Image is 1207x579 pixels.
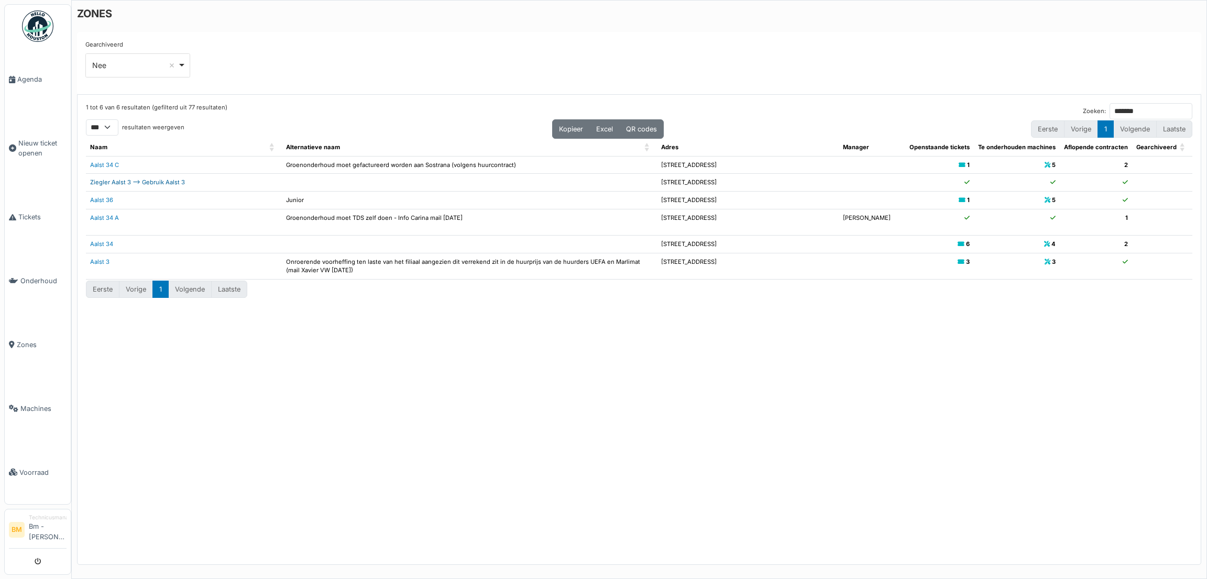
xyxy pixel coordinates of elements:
[1124,240,1128,248] b: 2
[657,174,839,192] td: [STREET_ADDRESS]
[92,60,178,71] div: Nee
[90,258,109,265] a: Aalst 3
[657,253,839,280] td: [STREET_ADDRESS]
[282,192,657,209] td: Junior
[657,209,839,235] td: [STREET_ADDRESS]
[90,196,113,204] a: Aalst 36
[843,143,869,151] span: Manager
[619,119,664,139] button: QR codes
[1052,258,1056,265] b: 3
[5,440,71,504] a: Voorraad
[86,281,247,298] nav: pagination
[5,185,71,249] a: Tickets
[122,123,184,132] label: resultaten weergeven
[1052,196,1056,204] b: 5
[29,514,67,521] div: Technicusmanager
[1136,143,1177,151] span: Gearchiveerd
[1125,214,1128,221] b: 1
[1124,161,1128,169] b: 2
[589,119,620,139] button: Excel
[1083,107,1106,116] label: Zoeken:
[90,214,119,221] a: Aalst 34 A
[909,143,970,151] span: Openstaande tickets
[282,156,657,174] td: Groenonderhoud moet gefactureerd worden aan Sostrana (volgens huurcontract)
[5,249,71,313] a: Onderhoud
[5,313,71,377] a: Zones
[282,253,657,280] td: Onroerende voorheffing ten laste van het filiaal aangezien dit verrekend zit in de huurprijs van ...
[9,514,67,549] a: BM TechnicusmanagerBm - [PERSON_NAME]
[286,143,340,151] span: Alternatieve naam
[552,119,590,139] button: Kopieer
[18,138,67,158] span: Nieuw ticket openen
[5,376,71,440] a: Machines
[90,179,185,186] a: Ziegler Aalst 3 --> Gebruik Aalst 3
[1064,143,1128,151] span: Aflopende contracten
[85,40,123,49] label: Gearchiveerd
[843,214,901,222] p: [PERSON_NAME]
[978,143,1056,151] span: Te onderhouden machines
[269,139,276,156] span: Naam: Activate to sort
[626,125,657,133] span: QR codes
[644,139,651,156] span: Alternatieve naam: Activate to sort
[20,404,67,414] span: Machines
[77,7,112,20] h6: ZONES
[9,522,25,538] li: BM
[17,74,67,84] span: Agenda
[1051,240,1056,248] b: 4
[1180,139,1186,156] span: Gearchiveerd: Activate to sort
[20,276,67,286] span: Onderhoud
[657,235,839,253] td: [STREET_ADDRESS]
[29,514,67,546] li: Bm - [PERSON_NAME]
[1098,120,1114,138] button: 1
[90,240,113,248] a: Aalst 34
[19,467,67,477] span: Voorraad
[152,281,169,298] button: 1
[1031,120,1192,138] nav: pagination
[596,125,613,133] span: Excel
[5,48,71,112] a: Agenda
[657,192,839,209] td: [STREET_ADDRESS]
[90,161,119,169] a: Aalst 34 C
[90,143,107,151] span: Naam
[657,156,839,174] td: [STREET_ADDRESS]
[966,240,970,248] b: 6
[167,60,177,71] button: Remove item: 'false'
[967,196,970,204] b: 1
[18,212,67,222] span: Tickets
[559,125,583,133] span: Kopieer
[282,209,657,235] td: Groenonderhoud moet TDS zelf doen - Info Carina mail [DATE]
[661,143,678,151] span: Adres
[966,258,970,265] b: 3
[86,103,227,119] div: 1 tot 6 van 6 resultaten (gefilterd uit 77 resultaten)
[967,161,970,169] b: 1
[17,340,67,350] span: Zones
[22,10,53,42] img: Badge_color-CXgf-gQk.svg
[1052,161,1056,169] b: 5
[5,112,71,185] a: Nieuw ticket openen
